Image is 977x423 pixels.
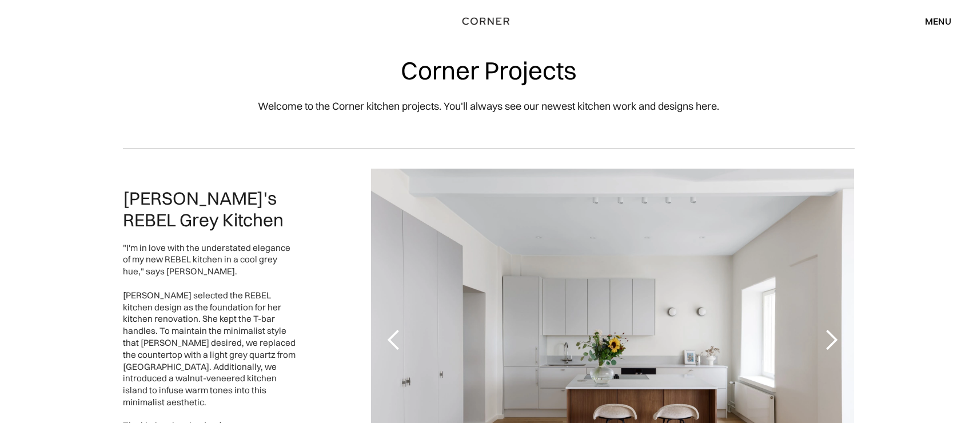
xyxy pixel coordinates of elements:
p: Welcome to the Corner kitchen projects. You'll always see our newest kitchen work and designs here. [258,98,719,114]
div: menu [925,17,951,26]
h2: [PERSON_NAME]'s REBEL Grey Kitchen [123,187,296,231]
div: menu [914,11,951,31]
a: home [457,14,520,29]
h1: Corner Projects [401,57,577,84]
